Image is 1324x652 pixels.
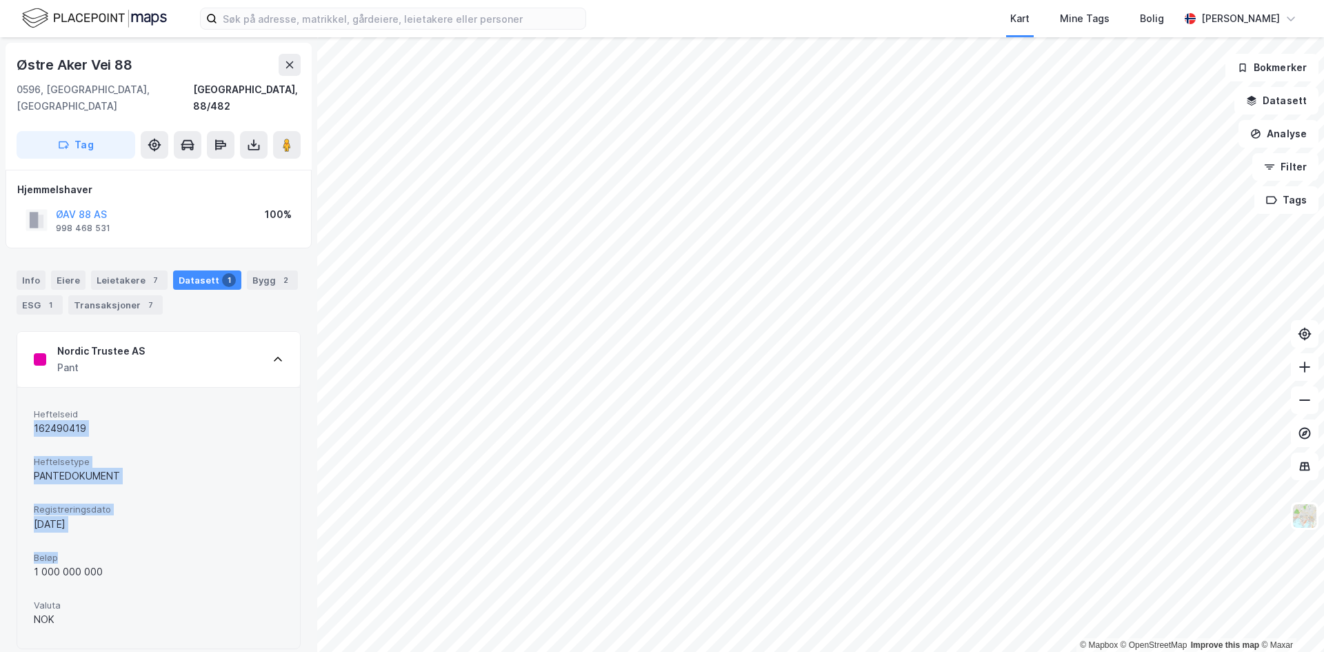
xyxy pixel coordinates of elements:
div: Østre Aker Vei 88 [17,54,135,76]
span: Registreringsdato [34,504,283,515]
button: Bokmerker [1225,54,1318,81]
button: Filter [1252,153,1318,181]
span: Heftelseid [34,408,283,420]
span: Heftelsetype [34,456,283,468]
button: Tag [17,131,135,159]
div: Mine Tags [1060,10,1110,27]
div: Eiere [51,270,86,290]
div: [PERSON_NAME] [1201,10,1280,27]
span: Valuta [34,600,283,611]
img: Z [1292,503,1318,529]
div: Kontrollprogram for chat [1255,586,1324,652]
input: Søk på adresse, matrikkel, gårdeiere, leietakere eller personer [217,8,585,29]
iframe: Chat Widget [1255,586,1324,652]
div: 7 [143,298,157,312]
div: Nordic Trustee AS [57,343,145,359]
div: 1 [222,273,236,287]
div: 998 468 531 [56,223,110,234]
div: 162490419 [34,420,283,437]
div: 2 [279,273,292,287]
img: logo.f888ab2527a4732fd821a326f86c7f29.svg [22,6,167,30]
div: 1 [43,298,57,312]
div: Transaksjoner [68,295,163,315]
button: Datasett [1234,87,1318,115]
div: Kart [1010,10,1030,27]
div: [DATE] [34,516,283,533]
div: PANTEDOKUMENT [34,468,283,484]
div: [GEOGRAPHIC_DATA], 88/482 [193,81,301,115]
div: Leietakere [91,270,168,290]
span: Beløp [34,552,283,564]
div: 100% [265,206,292,223]
div: 0596, [GEOGRAPHIC_DATA], [GEOGRAPHIC_DATA] [17,81,193,115]
div: NOK [34,611,283,628]
div: Pant [57,359,145,376]
a: Improve this map [1191,640,1259,650]
div: ESG [17,295,63,315]
div: Bolig [1140,10,1164,27]
a: OpenStreetMap [1121,640,1187,650]
button: Analyse [1238,120,1318,148]
div: Hjemmelshaver [17,181,300,198]
a: Mapbox [1080,640,1118,650]
div: 7 [148,273,162,287]
div: Info [17,270,46,290]
div: 1 000 000 000 [34,564,283,580]
button: Tags [1254,186,1318,214]
div: Bygg [247,270,298,290]
div: Datasett [173,270,241,290]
